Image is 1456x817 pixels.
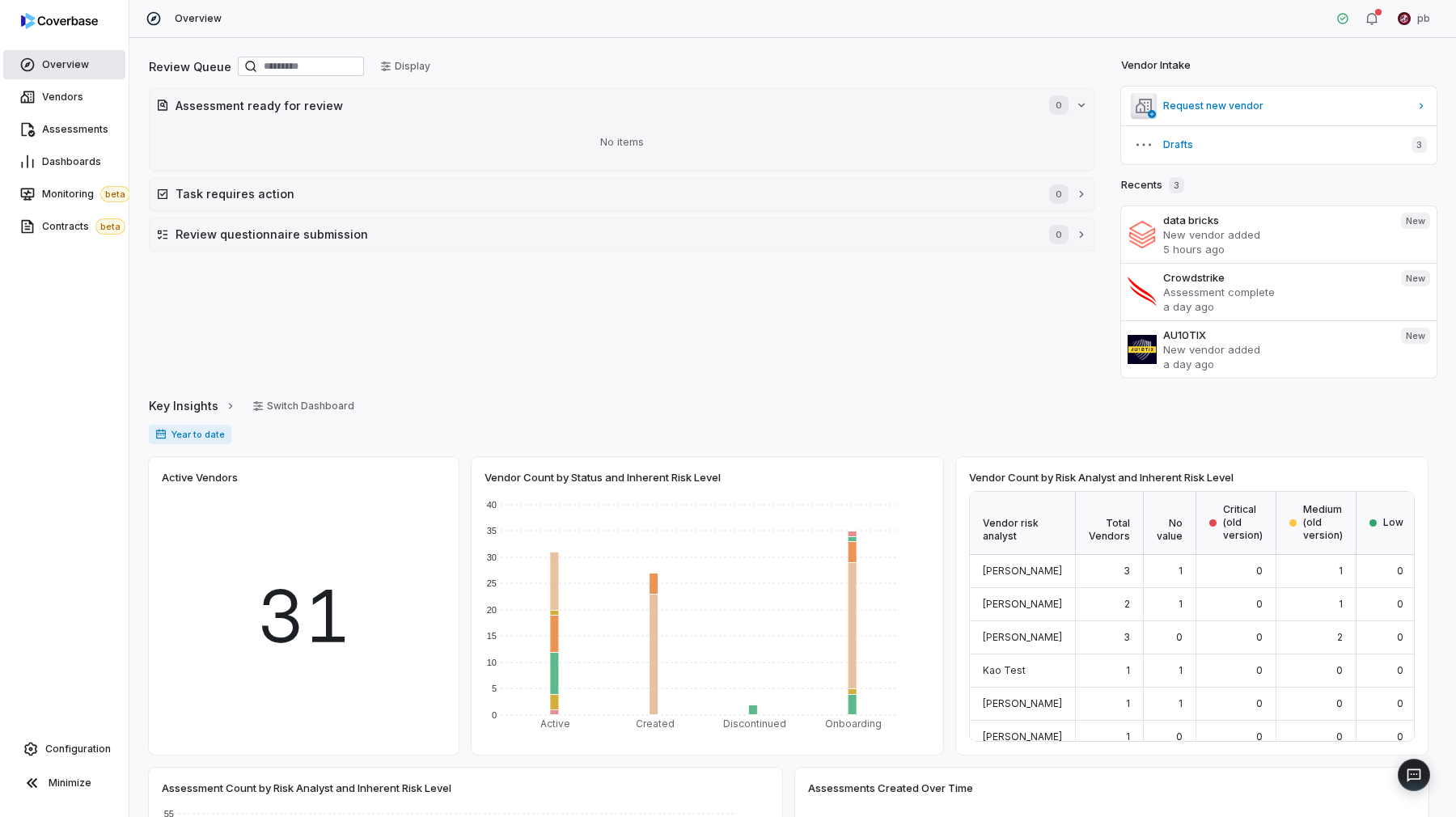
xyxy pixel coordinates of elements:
[983,565,1062,577] span: [PERSON_NAME]
[3,212,125,241] a: Contractsbeta
[492,710,497,720] text: 0
[176,226,1033,243] h2: Review questionnaire submission
[1179,664,1183,676] span: 1
[1169,177,1184,193] span: 3
[156,121,1088,163] div: No items
[1121,125,1437,164] button: Drafts3
[176,97,1033,114] h2: Assessment ready for review
[175,12,222,25] span: Overview
[1401,270,1430,286] span: New
[257,562,351,671] span: 31
[1339,598,1343,610] span: 1
[149,389,236,423] a: Key Insights
[1121,320,1437,378] a: AU10TIXNew vendor addeda day agoNew
[1124,565,1130,577] span: 3
[1144,492,1196,555] div: No value
[144,389,241,423] button: Key Insights
[1049,184,1069,204] span: 0
[1397,631,1403,643] span: 0
[1417,12,1430,25] span: pb
[1163,138,1399,151] span: Drafts
[1401,328,1430,344] span: New
[1412,137,1427,153] span: 3
[1121,177,1184,193] h2: Recents
[149,58,231,75] h2: Review Queue
[487,658,497,667] text: 10
[492,684,497,693] text: 5
[1163,227,1388,242] p: New vendor added
[1256,598,1263,610] span: 0
[155,429,167,440] svg: Date range for report
[487,552,497,562] text: 30
[983,598,1062,610] span: [PERSON_NAME]
[100,186,130,202] span: beta
[1383,516,1403,529] span: Low
[983,697,1062,709] span: [PERSON_NAME]
[983,631,1062,643] span: [PERSON_NAME]
[1163,99,1409,112] span: Request new vendor
[1163,328,1388,342] h3: AU10TIX
[149,425,231,444] span: Year to date
[1401,213,1430,229] span: New
[42,58,89,71] span: Overview
[983,664,1026,676] span: Kao Test
[1337,631,1343,643] span: 2
[969,470,1234,485] span: Vendor Count by Risk Analyst and Inherent Risk Level
[6,734,122,764] a: Configuration
[1126,664,1130,676] span: 1
[1163,299,1388,314] p: a day ago
[42,186,130,202] span: Monitoring
[1397,664,1403,676] span: 0
[1124,631,1130,643] span: 3
[149,397,218,414] span: Key Insights
[1126,730,1130,743] span: 1
[1179,697,1183,709] span: 1
[6,767,122,799] button: Minimize
[1179,598,1183,610] span: 1
[1336,697,1343,709] span: 0
[1256,565,1263,577] span: 0
[1256,631,1263,643] span: 0
[970,492,1076,555] div: Vendor risk analyst
[1303,503,1343,542] span: Medium (old version)
[1049,95,1069,115] span: 0
[1163,242,1388,256] p: 5 hours ago
[3,115,125,144] a: Assessments
[1397,730,1403,743] span: 0
[1179,565,1183,577] span: 1
[176,185,1033,202] h2: Task requires action
[1124,598,1130,610] span: 2
[150,89,1094,121] button: Assessment ready for review0
[3,180,125,209] a: Monitoringbeta
[808,781,973,795] span: Assessments Created Over Time
[1076,492,1144,555] div: Total Vendors
[42,218,125,235] span: Contracts
[1339,565,1343,577] span: 1
[162,470,238,485] span: Active Vendors
[487,631,497,641] text: 15
[1256,664,1263,676] span: 0
[1388,6,1440,31] button: pb undefined avatarpb
[95,218,125,235] span: beta
[487,526,497,535] text: 35
[487,605,497,615] text: 20
[49,777,91,789] span: Minimize
[162,781,451,795] span: Assessment Count by Risk Analyst and Inherent Risk Level
[1336,730,1343,743] span: 0
[1049,225,1069,244] span: 0
[1121,57,1191,74] h2: Vendor Intake
[1126,697,1130,709] span: 1
[3,50,125,79] a: Overview
[1223,503,1263,542] span: Critical (old version)
[1397,565,1403,577] span: 0
[3,147,125,176] a: Dashboards
[1163,213,1388,227] h3: data bricks
[1163,357,1388,371] p: a day ago
[1256,730,1263,743] span: 0
[1121,263,1437,320] a: CrowdstrikeAssessment completea day agoNew
[1163,285,1388,299] p: Assessment complete
[487,578,497,588] text: 25
[1163,270,1388,285] h3: Crowdstrike
[487,500,497,510] text: 40
[42,155,101,168] span: Dashboards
